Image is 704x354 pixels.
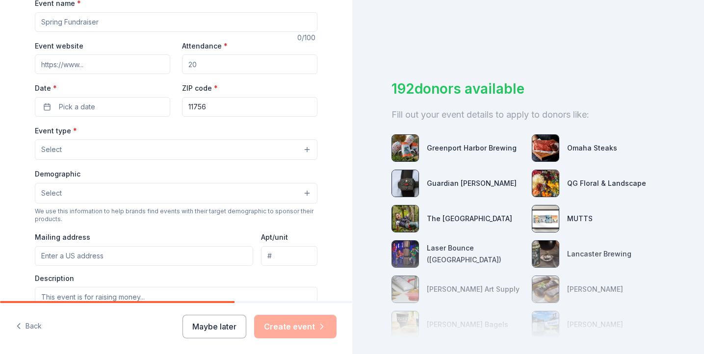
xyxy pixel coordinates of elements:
button: Pick a date [35,97,170,117]
input: Enter a US address [35,246,253,266]
div: Fill out your event details to apply to donors like: [391,107,665,123]
div: Greenport Harbor Brewing [427,142,517,154]
div: MUTTS [567,213,593,225]
span: Select [41,187,62,199]
img: photo for Greenport Harbor Brewing [392,135,418,161]
span: Pick a date [59,101,95,113]
button: Select [35,183,317,203]
input: Spring Fundraiser [35,12,317,32]
input: 20 [182,54,317,74]
label: ZIP code [182,83,218,93]
button: Maybe later [183,315,246,338]
img: photo for Omaha Steaks [532,135,559,161]
div: The [GEOGRAPHIC_DATA] [427,213,512,225]
button: Back [16,316,42,337]
span: Select [41,144,62,155]
label: Event type [35,126,77,136]
label: Demographic [35,169,80,179]
img: photo for MUTTS [532,205,559,232]
label: Date [35,83,170,93]
label: Description [35,274,74,283]
div: We use this information to help brands find events with their target demographic to sponsor their... [35,207,317,223]
img: photo for QG Floral & Landscape [532,170,559,197]
div: Omaha Steaks [567,142,617,154]
div: Guardian [PERSON_NAME] [427,177,517,189]
label: Mailing address [35,232,90,242]
label: Apt/unit [261,232,288,242]
input: 12345 (U.S. only) [182,97,317,117]
button: Select [35,139,317,160]
img: photo for The Adventure Park [392,205,418,232]
img: photo for Guardian Angel Device [392,170,418,197]
div: 0 /100 [297,32,317,44]
label: Event website [35,41,83,51]
label: Attendance [182,41,228,51]
input: # [261,246,317,266]
div: QG Floral & Landscape [567,177,646,189]
div: 192 donors available [391,78,665,99]
input: https://www... [35,54,170,74]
